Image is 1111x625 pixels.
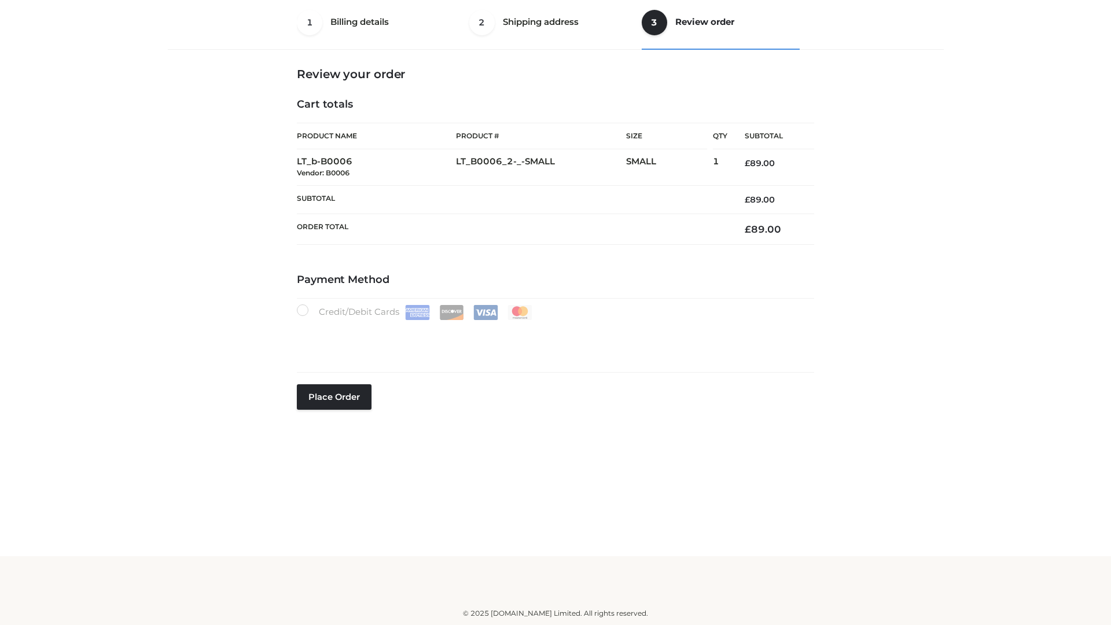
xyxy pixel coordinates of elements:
span: £ [745,158,750,168]
label: Credit/Debit Cards [297,304,534,320]
button: Place order [297,384,371,410]
small: Vendor: B0006 [297,168,350,177]
img: Visa [473,305,498,320]
bdi: 89.00 [745,223,781,235]
h3: Review your order [297,67,814,81]
td: 1 [713,149,727,186]
th: Subtotal [727,123,814,149]
th: Subtotal [297,185,727,214]
th: Product Name [297,123,456,149]
td: LT_b-B0006 [297,149,456,186]
bdi: 89.00 [745,158,775,168]
span: £ [745,223,751,235]
bdi: 89.00 [745,194,775,205]
th: Qty [713,123,727,149]
th: Product # [456,123,626,149]
div: © 2025 [DOMAIN_NAME] Limited. All rights reserved. [172,608,939,619]
h4: Cart totals [297,98,814,111]
iframe: Secure payment input frame [295,318,812,360]
th: Size [626,123,707,149]
td: SMALL [626,149,713,186]
th: Order Total [297,214,727,245]
img: Discover [439,305,464,320]
h4: Payment Method [297,274,814,286]
span: £ [745,194,750,205]
img: Mastercard [507,305,532,320]
td: LT_B0006_2-_-SMALL [456,149,626,186]
img: Amex [405,305,430,320]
